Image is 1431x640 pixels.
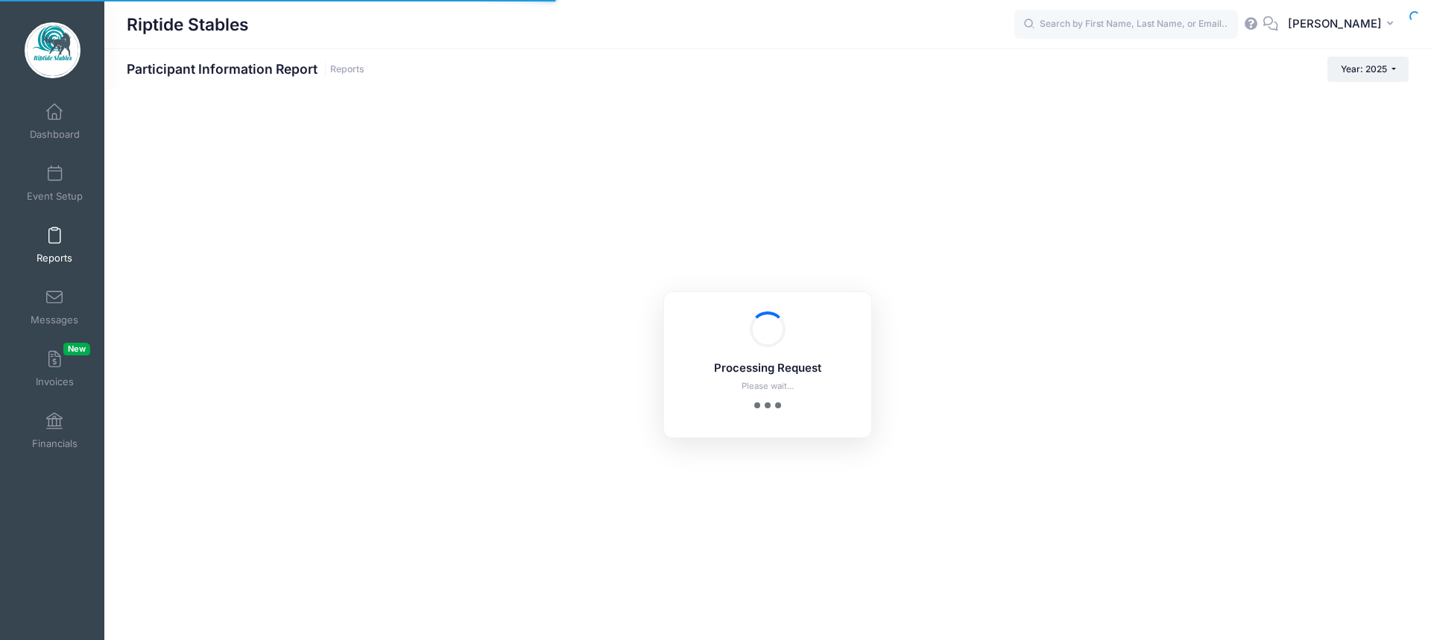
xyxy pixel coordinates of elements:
a: Dashboard [19,95,90,148]
a: InvoicesNew [19,343,90,395]
a: Event Setup [19,157,90,209]
span: Event Setup [27,190,83,203]
p: Please wait... [683,380,852,393]
span: [PERSON_NAME] [1288,16,1382,32]
h5: Processing Request [683,362,852,376]
button: Year: 2025 [1327,57,1409,82]
span: Financials [32,437,78,450]
input: Search by First Name, Last Name, or Email... [1014,10,1238,39]
span: Reports [37,252,72,264]
img: Riptide Stables [25,22,80,78]
a: Financials [19,405,90,457]
button: [PERSON_NAME] [1278,7,1409,42]
a: Messages [19,281,90,333]
span: Invoices [36,376,74,388]
span: Dashboard [30,128,80,141]
span: New [63,343,90,355]
span: Year: 2025 [1341,63,1387,75]
a: Reports [330,64,364,75]
h1: Riptide Stables [127,7,249,42]
h1: Participant Information Report [127,61,364,77]
span: Messages [31,314,78,326]
a: Reports [19,219,90,271]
